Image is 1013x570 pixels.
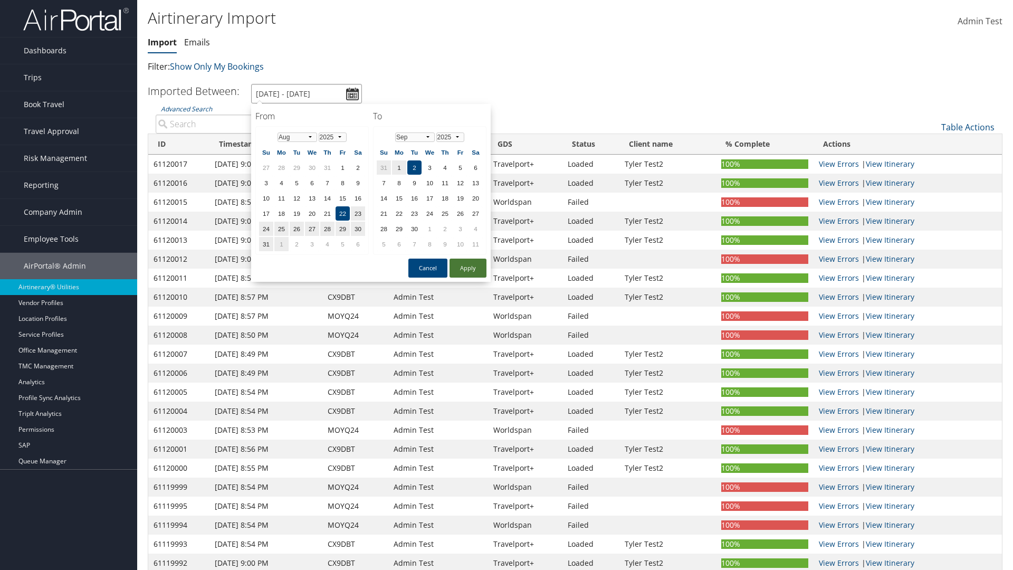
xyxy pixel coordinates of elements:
[866,292,914,302] a: View Itinerary Details
[322,345,389,364] td: CX9DBT
[619,134,716,155] th: Client name: activate to sort column ascending
[866,197,914,207] a: View Itinerary Details
[209,174,322,193] td: [DATE] 9:01 PM
[866,539,914,549] a: View Itinerary Details
[562,402,619,421] td: Loaded
[721,197,808,207] div: 100%
[866,482,914,492] a: View Itinerary Details
[423,160,437,175] td: 3
[814,231,1002,250] td: |
[305,160,319,175] td: 30
[392,206,406,221] td: 22
[814,269,1002,288] td: |
[351,237,365,251] td: 6
[721,292,808,302] div: 100%
[305,176,319,190] td: 6
[562,212,619,231] td: Loaded
[351,191,365,205] td: 16
[148,60,718,74] p: Filter:
[453,145,467,159] th: Fr
[148,497,209,516] td: 61119995
[209,383,322,402] td: [DATE] 8:54 PM
[24,118,79,145] span: Travel Approval
[251,84,362,103] input: [DATE] - [DATE]
[814,383,1002,402] td: |
[562,345,619,364] td: Loaded
[320,222,335,236] td: 28
[351,160,365,175] td: 2
[407,191,422,205] td: 16
[148,421,209,440] td: 61120003
[866,558,914,568] a: View Itinerary Details
[866,501,914,511] a: View Itinerary Details
[259,206,273,221] td: 17
[290,206,304,221] td: 19
[388,402,488,421] td: Admin Test
[209,307,322,326] td: [DATE] 8:57 PM
[866,387,914,397] a: View Itinerary Details
[156,115,353,134] input: Advanced Search
[259,176,273,190] td: 3
[866,520,914,530] a: View Itinerary Details
[209,402,322,421] td: [DATE] 8:54 PM
[819,387,859,397] a: View errors
[407,160,422,175] td: 2
[469,206,483,221] td: 27
[866,349,914,359] a: View Itinerary Details
[819,311,859,321] a: View errors
[866,330,914,340] a: View Itinerary Details
[453,206,467,221] td: 26
[24,253,86,279] span: AirPortal® Admin
[814,421,1002,440] td: |
[209,345,322,364] td: [DATE] 8:49 PM
[148,516,209,535] td: 61119994
[819,539,859,549] a: View errors
[819,482,859,492] a: View errors
[488,288,562,307] td: Travelport+
[24,226,79,252] span: Employee Tools
[24,64,42,91] span: Trips
[941,121,995,133] a: Table Actions
[322,440,389,459] td: CX9DBT
[866,444,914,454] a: View Itinerary Details
[562,250,619,269] td: Failed
[716,134,814,155] th: % Complete: activate to sort column ascending
[438,237,452,251] td: 9
[562,421,619,440] td: Failed
[819,235,859,245] a: View errors
[619,269,716,288] td: Tyler Test2
[488,364,562,383] td: Travelport+
[721,159,808,169] div: 100%
[423,176,437,190] td: 10
[721,254,808,264] div: 100%
[453,222,467,236] td: 3
[721,330,808,340] div: 100%
[305,206,319,221] td: 20
[819,254,859,264] a: View errors
[438,222,452,236] td: 2
[377,206,391,221] td: 21
[373,110,486,122] h4: To
[161,104,212,113] a: Advanced Search
[814,288,1002,307] td: |
[866,216,914,226] a: View Itinerary Details
[24,91,64,118] span: Book Travel
[148,383,209,402] td: 61120005
[619,345,716,364] td: Tyler Test2
[866,368,914,378] a: View Itinerary Details
[336,222,350,236] td: 29
[619,288,716,307] td: Tyler Test2
[438,145,452,159] th: Th
[148,478,209,497] td: 61119999
[721,178,808,188] div: 100%
[438,160,452,175] td: 4
[148,440,209,459] td: 61120001
[148,155,209,174] td: 61120017
[24,172,59,198] span: Reporting
[423,206,437,221] td: 24
[388,288,488,307] td: Admin Test
[619,212,716,231] td: Tyler Test2
[259,145,273,159] th: Su
[488,231,562,250] td: Travelport+
[274,237,289,251] td: 1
